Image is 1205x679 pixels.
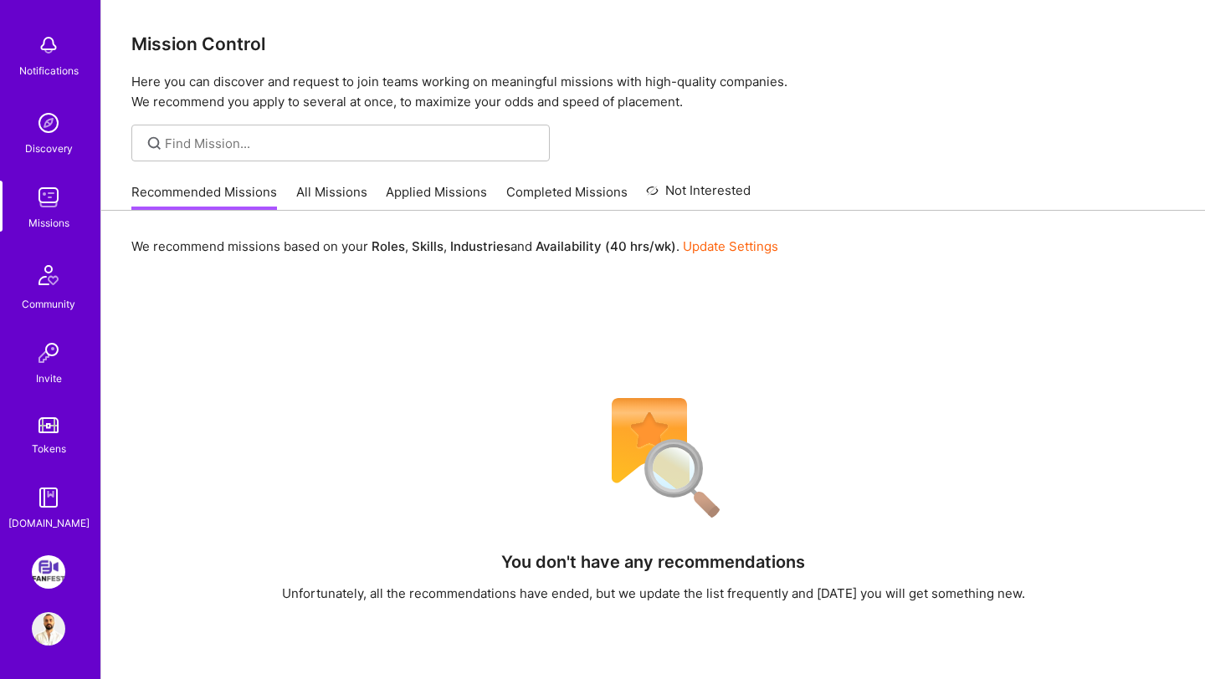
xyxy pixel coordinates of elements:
i: icon SearchGrey [145,134,164,153]
a: Update Settings [683,238,778,254]
a: Completed Missions [506,183,628,211]
p: Here you can discover and request to join teams working on meaningful missions with high-quality ... [131,72,1175,112]
div: Unfortunately, all the recommendations have ended, but we update the list frequently and [DATE] y... [282,585,1025,602]
div: Tokens [32,440,66,457]
img: guide book [32,481,65,514]
h4: You don't have any recommendations [501,552,805,572]
img: discovery [32,106,65,140]
a: Not Interested [646,181,751,211]
a: Applied Missions [386,183,487,211]
b: Skills [412,238,444,254]
p: We recommend missions based on your , , and . [131,237,778,255]
input: Find Mission... [165,135,537,152]
img: FanFest: Media Engagement Platform [32,555,65,589]
img: bell [32,28,65,62]
b: Industries [450,238,510,254]
div: Invite [36,370,62,387]
img: Invite [32,336,65,370]
b: Availability (40 hrs/wk) [536,238,676,254]
b: Roles [372,238,405,254]
a: All Missions [296,183,367,211]
div: Notifications [19,62,79,79]
div: Community [22,295,75,313]
a: FanFest: Media Engagement Platform [28,555,69,589]
img: tokens [38,417,59,433]
img: teamwork [32,181,65,214]
img: Community [28,255,69,295]
a: Recommended Missions [131,183,277,211]
div: Discovery [25,140,73,157]
a: User Avatar [28,612,69,646]
div: [DOMAIN_NAME] [8,514,90,532]
h3: Mission Control [131,33,1175,54]
div: Missions [28,214,69,232]
img: No Results [582,387,725,529]
img: User Avatar [32,612,65,646]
